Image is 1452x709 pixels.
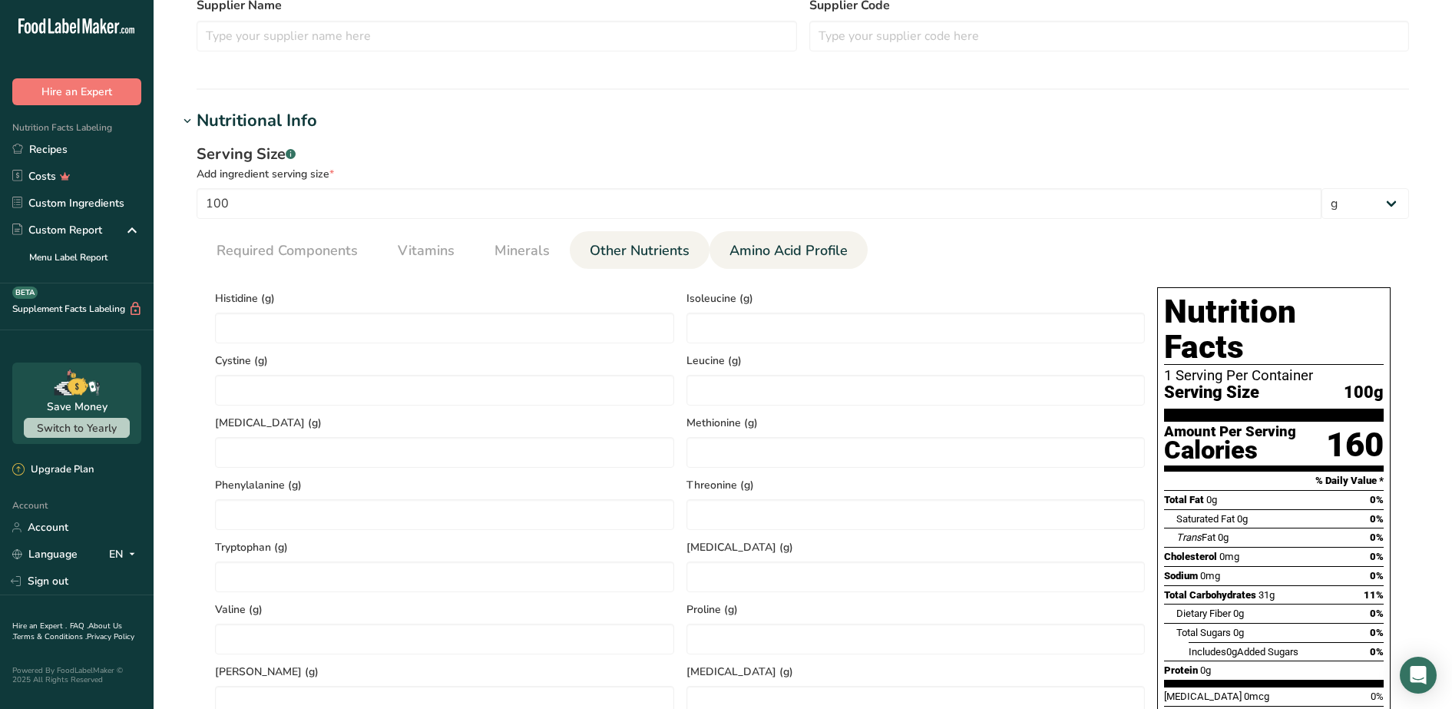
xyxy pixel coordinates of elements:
span: 0% [1370,494,1384,505]
div: 1 Serving Per Container [1164,368,1384,383]
span: Threonine (g) [686,477,1146,493]
span: Serving Size [1164,383,1259,403]
span: 0g [1206,494,1217,505]
span: Total Carbohydrates [1164,589,1256,601]
span: [MEDICAL_DATA] [1164,691,1242,702]
span: Other Nutrients [590,240,690,261]
div: Powered By FoodLabelMaker © 2025 All Rights Reserved [12,666,141,684]
span: 0g [1226,646,1237,658]
span: 0g [1237,513,1248,525]
div: Add ingredient serving size [197,166,1409,182]
span: [MEDICAL_DATA] (g) [215,415,674,431]
span: Phenylalanine (g) [215,477,674,493]
span: Switch to Yearly [37,421,117,436]
div: Calories [1164,439,1296,462]
span: 0% [1370,627,1384,638]
span: 0mcg [1244,691,1269,702]
span: [MEDICAL_DATA] (g) [686,664,1146,680]
span: 0% [1370,513,1384,525]
span: Includes Added Sugars [1189,646,1298,658]
input: Type your supplier name here [197,21,797,51]
div: EN [109,545,141,564]
span: 0% [1370,551,1384,562]
span: [MEDICAL_DATA] (g) [686,539,1146,555]
span: 31g [1259,589,1275,601]
span: 0mg [1200,570,1220,581]
span: 0mg [1219,551,1239,562]
button: Switch to Yearly [24,418,130,438]
span: 0% [1371,691,1384,702]
span: Histidine (g) [215,290,674,306]
i: Trans [1176,532,1202,543]
span: Proline (g) [686,601,1146,618]
input: Type your supplier code here [809,21,1410,51]
span: 0% [1370,608,1384,619]
h1: Nutrition Facts [1164,294,1384,365]
span: Valine (g) [215,601,674,618]
div: Nutritional Info [197,108,317,134]
span: Cholesterol [1164,551,1217,562]
a: Privacy Policy [87,631,134,642]
a: Terms & Conditions . [13,631,87,642]
a: About Us . [12,621,122,642]
span: 0g [1200,664,1211,676]
a: Hire an Expert . [12,621,67,631]
span: 0% [1370,532,1384,543]
div: 160 [1326,425,1384,465]
span: 11% [1364,589,1384,601]
span: Required Components [217,240,358,261]
a: FAQ . [70,621,88,631]
span: 0g [1218,532,1229,543]
div: Save Money [47,399,107,415]
div: BETA [12,287,38,299]
div: Open Intercom Messenger [1400,657,1437,694]
span: [PERSON_NAME] (g) [215,664,674,680]
span: Saturated Fat [1176,513,1235,525]
span: Vitamins [398,240,455,261]
span: Methionine (g) [686,415,1146,431]
span: Dietary Fiber [1176,608,1231,619]
div: Serving Size [197,143,1409,166]
span: Protein [1164,664,1198,676]
span: Leucine (g) [686,353,1146,369]
span: Tryptophan (g) [215,539,674,555]
span: Amino Acid Profile [729,240,848,261]
span: Total Fat [1164,494,1204,505]
span: Cystine (g) [215,353,674,369]
span: 0% [1370,570,1384,581]
span: 100g [1344,383,1384,403]
button: Hire an Expert [12,78,141,105]
div: Amount Per Serving [1164,425,1296,439]
span: 0% [1370,646,1384,658]
a: Language [12,541,78,568]
span: Sodium [1164,570,1198,581]
span: 0g [1233,608,1244,619]
section: % Daily Value * [1164,472,1384,490]
span: Isoleucine (g) [686,290,1146,306]
span: 0g [1233,627,1244,638]
span: Total Sugars [1176,627,1231,638]
span: Minerals [494,240,550,261]
input: Type your serving size here [197,188,1321,219]
div: Upgrade Plan [12,462,94,478]
span: Fat [1176,532,1216,543]
div: Custom Report [12,222,102,238]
